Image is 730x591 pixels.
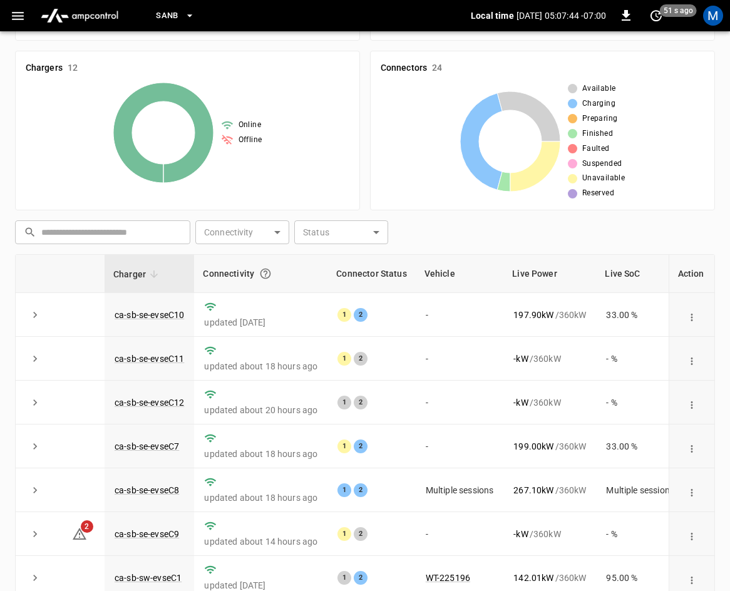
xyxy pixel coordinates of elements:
div: action cell options [683,396,701,409]
button: expand row [26,437,44,456]
a: 2 [72,528,87,538]
div: 1 [337,527,351,541]
span: Faulted [582,143,610,155]
p: [DATE] 05:07:44 -07:00 [517,9,606,22]
p: updated about 18 hours ago [204,360,317,373]
th: Action [669,255,714,293]
p: 197.90 kW [513,309,553,321]
p: 199.00 kW [513,440,553,453]
div: action cell options [683,572,701,584]
div: action cell options [683,528,701,540]
td: - [416,424,504,468]
span: Charger [113,267,162,282]
a: ca-sb-se-evseC9 [115,529,179,539]
td: - % [596,381,684,424]
span: Online [239,119,261,131]
td: - % [596,337,684,381]
div: 2 [354,527,368,541]
div: 2 [354,483,368,497]
button: SanB [151,4,200,28]
div: / 360 kW [513,309,586,321]
h6: Connectors [381,61,427,75]
span: Reserved [582,187,614,200]
div: 2 [354,396,368,409]
button: expand row [26,306,44,324]
button: expand row [26,525,44,543]
a: ca-sb-se-evseC8 [115,485,179,495]
td: 33.00 % [596,424,684,468]
span: 51 s ago [660,4,697,17]
td: - % [596,512,684,556]
div: 1 [337,439,351,453]
p: Local time [471,9,514,22]
div: / 360 kW [513,572,586,584]
span: Suspended [582,158,622,170]
div: 1 [337,483,351,497]
div: action cell options [683,440,701,453]
td: Multiple sessions [416,468,504,512]
div: 2 [354,352,368,366]
div: action cell options [683,484,701,496]
p: updated about 18 hours ago [204,448,317,460]
div: action cell options [683,352,701,365]
td: 33.00 % [596,293,684,337]
a: ca-sb-se-evseC7 [115,441,179,451]
td: - [416,512,504,556]
td: - [416,381,504,424]
img: ampcontrol.io logo [36,4,123,28]
span: Charging [582,98,615,110]
td: Multiple sessions [596,468,684,512]
a: ca-sb-sw-evseC1 [115,573,182,583]
button: expand row [26,349,44,368]
th: Connector Status [327,255,415,293]
div: / 360 kW [513,484,586,496]
div: 2 [354,439,368,453]
th: Live SoC [596,255,684,293]
td: - [416,337,504,381]
h6: 24 [432,61,442,75]
p: updated about 20 hours ago [204,404,317,416]
span: Preparing [582,113,618,125]
span: Unavailable [582,172,625,185]
a: WT-225196 [426,573,470,583]
span: Finished [582,128,613,140]
span: Available [582,83,616,95]
a: ca-sb-se-evseC11 [115,354,184,364]
th: Vehicle [416,255,504,293]
div: / 360 kW [513,352,586,365]
button: Connection between the charger and our software. [254,262,277,285]
div: 1 [337,308,351,322]
div: Connectivity [203,262,319,285]
h6: 12 [68,61,78,75]
a: ca-sb-se-evseC10 [115,310,184,320]
p: - kW [513,396,528,409]
p: - kW [513,528,528,540]
span: SanB [156,9,178,23]
h6: Chargers [26,61,63,75]
span: 2 [81,520,93,533]
button: expand row [26,568,44,587]
div: 2 [354,571,368,585]
span: Offline [239,134,262,146]
div: 1 [337,571,351,585]
a: ca-sb-se-evseC12 [115,398,184,408]
div: profile-icon [703,6,723,26]
p: updated [DATE] [204,316,317,329]
button: expand row [26,393,44,412]
div: 1 [337,352,351,366]
div: 2 [354,308,368,322]
p: - kW [513,352,528,365]
p: 267.10 kW [513,484,553,496]
p: 142.01 kW [513,572,553,584]
th: Live Power [503,255,596,293]
div: / 360 kW [513,528,586,540]
p: updated about 14 hours ago [204,535,317,548]
div: action cell options [683,309,701,321]
button: expand row [26,481,44,500]
div: / 360 kW [513,396,586,409]
p: updated about 18 hours ago [204,491,317,504]
div: 1 [337,396,351,409]
button: set refresh interval [646,6,666,26]
div: / 360 kW [513,440,586,453]
td: - [416,293,504,337]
